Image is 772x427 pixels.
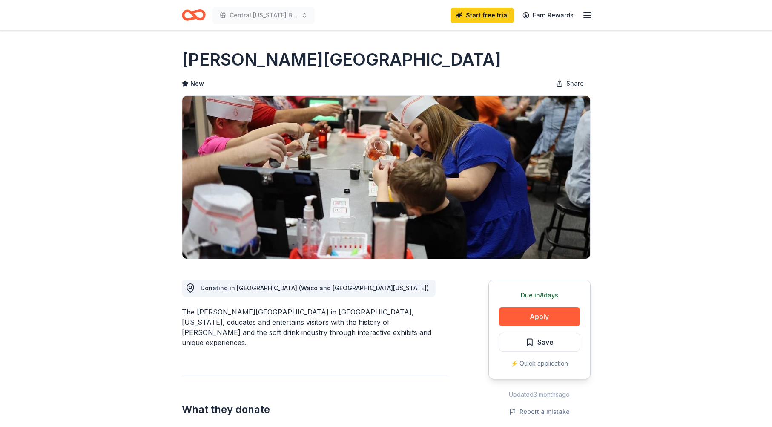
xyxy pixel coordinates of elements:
[190,78,204,89] span: New
[182,96,590,259] img: Image for Dr Pepper Museum
[499,358,580,369] div: ⚡️ Quick application
[566,78,584,89] span: Share
[549,75,591,92] button: Share
[488,389,591,400] div: Updated 3 months ago
[451,8,514,23] a: Start free trial
[499,333,580,352] button: Save
[182,48,501,72] h1: [PERSON_NAME][GEOGRAPHIC_DATA]
[201,284,429,291] span: Donating in [GEOGRAPHIC_DATA] (Waco and [GEOGRAPHIC_DATA][US_STATE])
[499,307,580,326] button: Apply
[230,10,298,20] span: Central [US_STATE] Bra Brunch
[182,403,448,416] h2: What they donate
[182,307,448,348] div: The [PERSON_NAME][GEOGRAPHIC_DATA] in [GEOGRAPHIC_DATA], [US_STATE], educates and entertains visi...
[182,5,206,25] a: Home
[517,8,579,23] a: Earn Rewards
[499,290,580,300] div: Due in 8 days
[537,337,554,348] span: Save
[509,407,570,417] button: Report a mistake
[212,7,315,24] button: Central [US_STATE] Bra Brunch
